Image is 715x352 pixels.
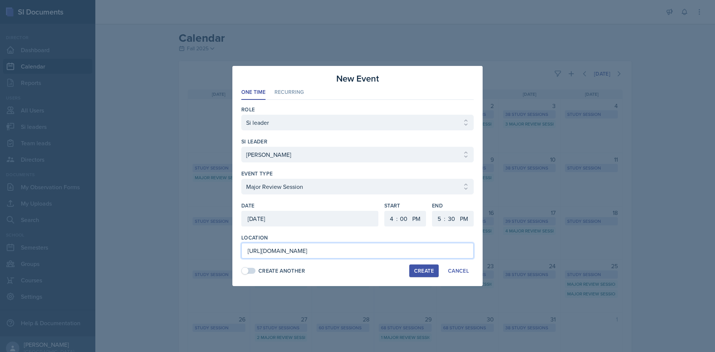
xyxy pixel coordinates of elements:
[241,138,267,145] label: si leader
[432,202,474,209] label: End
[241,85,266,100] li: One Time
[241,234,268,241] label: Location
[443,264,474,277] button: Cancel
[274,85,304,100] li: Recurring
[384,202,426,209] label: Start
[444,214,445,223] div: :
[409,264,439,277] button: Create
[241,202,254,209] label: Date
[241,243,474,259] input: Enter location
[258,267,305,275] div: Create Another
[336,72,379,85] h3: New Event
[414,268,434,274] div: Create
[241,170,273,177] label: Event Type
[448,268,469,274] div: Cancel
[241,106,255,113] label: Role
[396,214,398,223] div: :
